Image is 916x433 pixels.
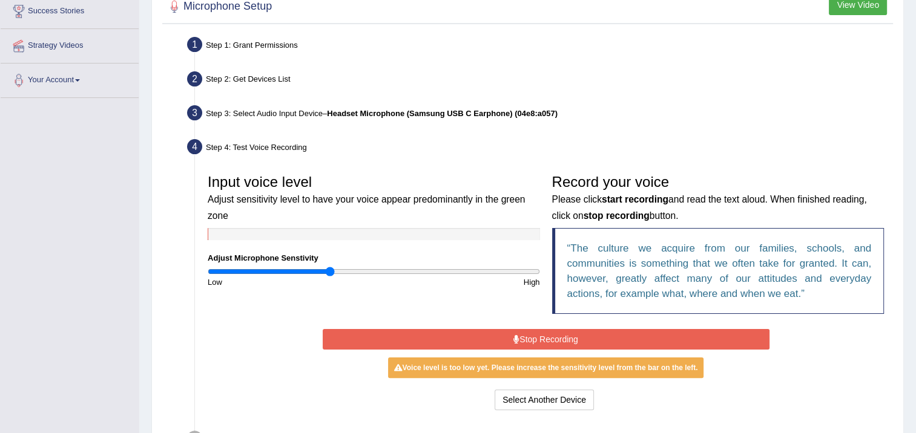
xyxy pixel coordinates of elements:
h3: Input voice level [208,174,540,222]
div: Step 4: Test Voice Recording [182,135,898,162]
div: Step 3: Select Audio Input Device [182,102,898,128]
b: stop recording [584,210,650,221]
button: Select Another Device [495,389,594,410]
label: Adjust Microphone Senstivity [208,252,318,264]
span: – [323,109,558,118]
div: Voice level is too low yet. Please increase the sensitivity level from the bar on the left. [388,357,704,378]
a: Your Account [1,63,139,94]
div: High [374,276,545,288]
small: Please click and read the text aloud. When finished reading, click on button. [552,194,867,220]
button: Stop Recording [323,329,769,350]
a: Strategy Videos [1,29,139,59]
b: Headset Microphone (Samsung USB C Earphone) (04e8:a057) [327,109,558,118]
q: The culture we acquire from our families, schools, and communities is something that we often tak... [567,243,872,299]
h3: Record your voice [552,174,885,222]
div: Low [202,276,374,288]
b: start recording [602,194,668,204]
small: Adjust sensitivity level to have your voice appear predominantly in the green zone [208,194,525,220]
div: Step 2: Get Devices List [182,68,898,94]
div: Step 1: Grant Permissions [182,33,898,60]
